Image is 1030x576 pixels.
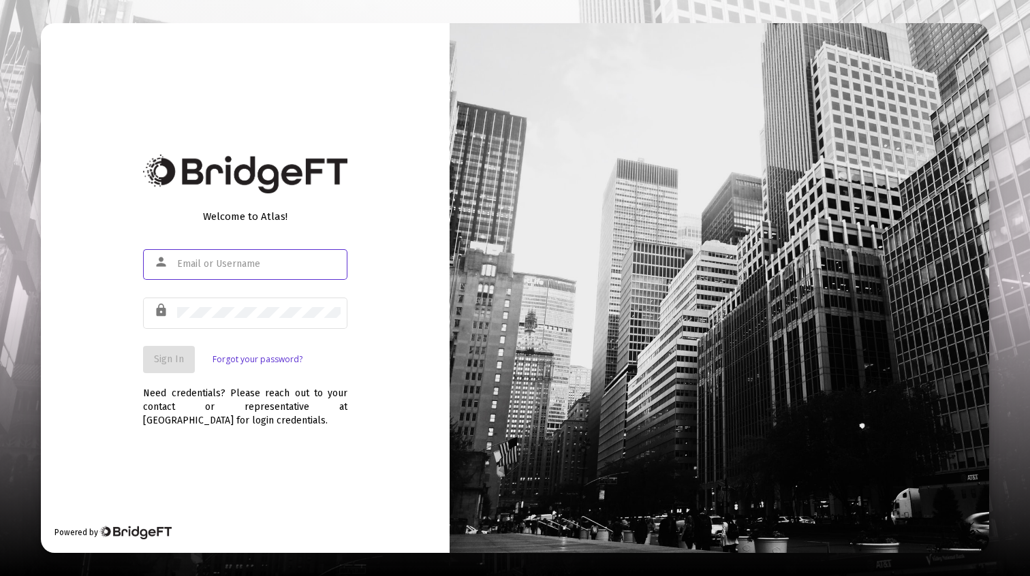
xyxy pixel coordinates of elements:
mat-icon: lock [154,302,170,319]
img: Bridge Financial Technology Logo [99,526,171,539]
span: Sign In [154,353,184,365]
a: Forgot your password? [213,353,302,366]
img: Bridge Financial Technology Logo [143,155,347,193]
mat-icon: person [154,254,170,270]
div: Need credentials? Please reach out to your contact or representative at [GEOGRAPHIC_DATA] for log... [143,373,347,428]
input: Email or Username [177,259,341,270]
div: Welcome to Atlas! [143,210,347,223]
button: Sign In [143,346,195,373]
div: Powered by [54,526,171,539]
